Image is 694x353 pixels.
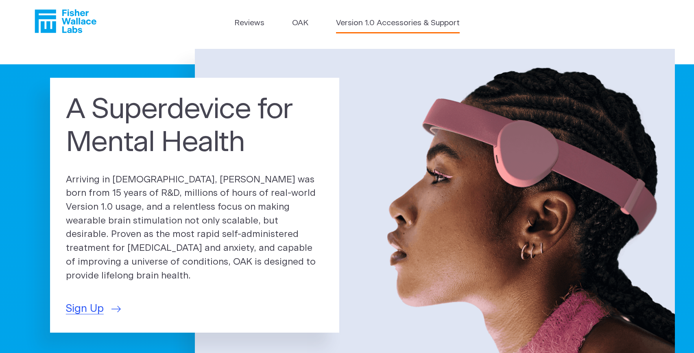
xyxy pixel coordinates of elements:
[66,93,324,159] h1: A Superdevice for Mental Health
[336,18,460,29] a: Version 1.0 Accessories & Support
[66,301,121,317] a: Sign Up
[234,18,264,29] a: Reviews
[66,301,104,317] span: Sign Up
[292,18,308,29] a: OAK
[35,9,96,33] a: Fisher Wallace
[66,173,324,283] p: Arriving in [DEMOGRAPHIC_DATA], [PERSON_NAME] was born from 15 years of R&D, millions of hours of...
